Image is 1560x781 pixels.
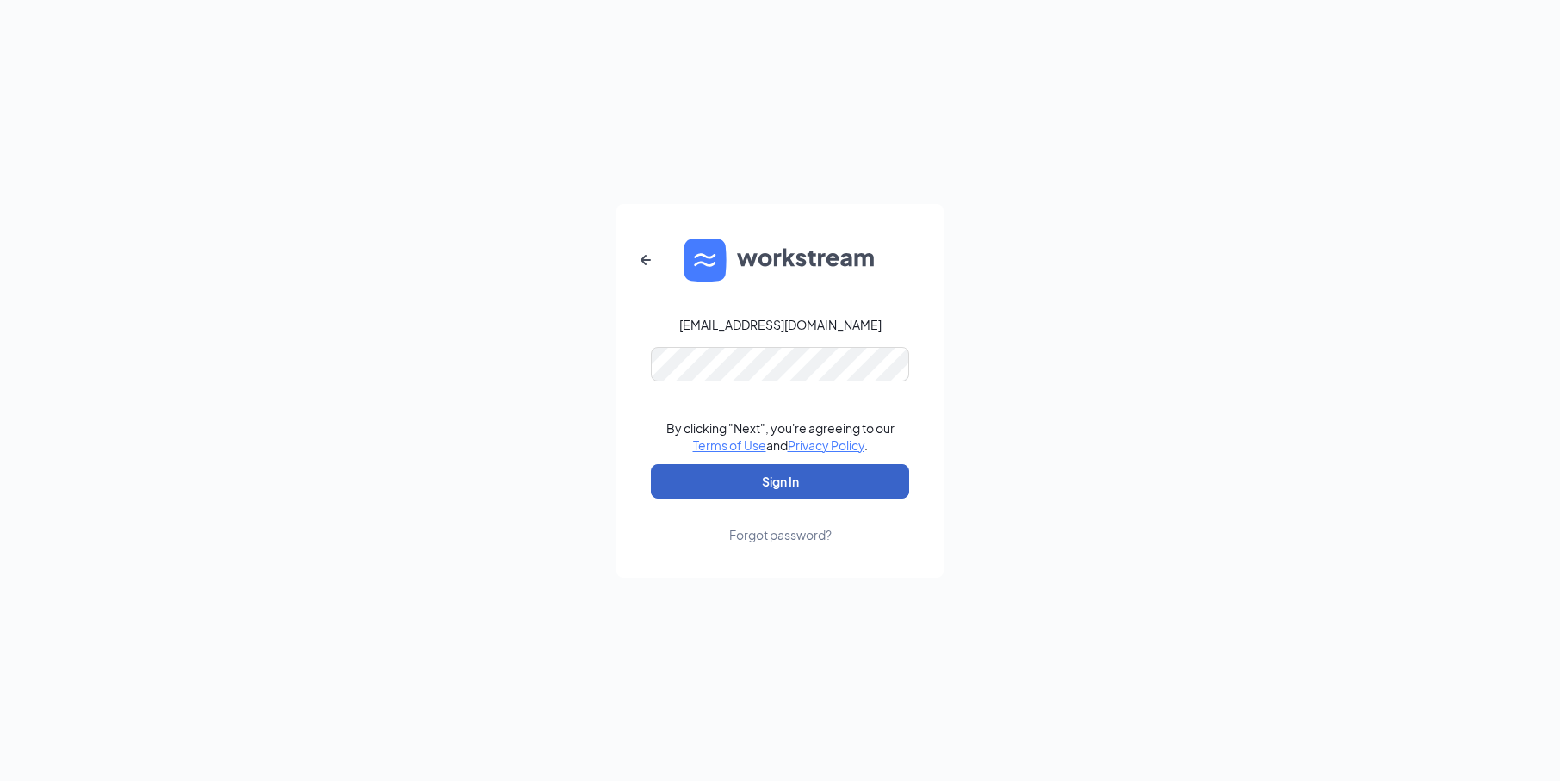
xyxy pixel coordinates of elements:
[684,239,876,282] img: WS logo and Workstream text
[729,499,832,543] a: Forgot password?
[679,316,882,333] div: [EMAIL_ADDRESS][DOMAIN_NAME]
[666,419,895,454] div: By clicking "Next", you're agreeing to our and .
[693,437,766,453] a: Terms of Use
[788,437,864,453] a: Privacy Policy
[651,464,909,499] button: Sign In
[729,526,832,543] div: Forgot password?
[625,239,666,281] button: ArrowLeftNew
[635,250,656,270] svg: ArrowLeftNew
